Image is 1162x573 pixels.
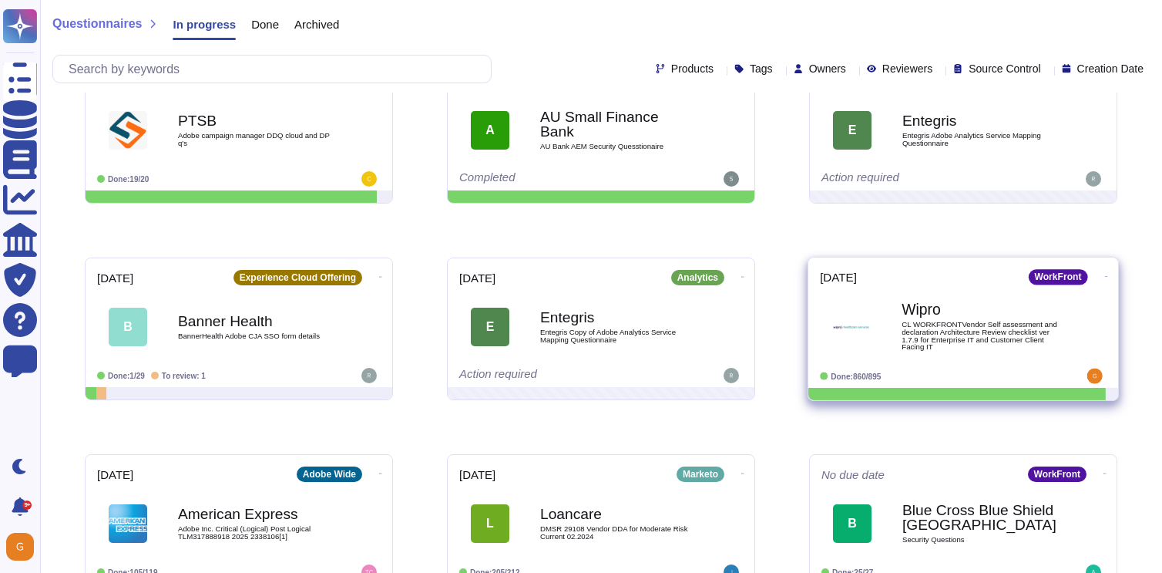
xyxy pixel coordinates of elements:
span: Adobe Inc. Critical (Logical) Post Logical TLM317888918 2025 2338106[1] [178,525,332,540]
div: Experience Cloud Offering [233,270,362,285]
span: Entegris Copy of Adobe Analytics Service Mapping Questionnaire [540,329,694,343]
span: Done: 19/20 [108,175,149,184]
img: user [361,368,377,383]
span: Security Questions [902,536,1056,544]
img: user [361,171,377,187]
img: user [724,368,739,383]
b: PTSB [178,113,332,128]
span: Products [671,63,714,74]
span: DMSR 29108 Vendor DDA for Moderate Risk Current 02.2024 [540,525,694,540]
span: Questionnaires [52,18,142,30]
img: user [6,533,34,561]
span: Done [251,19,279,30]
div: A [471,111,509,150]
div: Marketo [677,467,724,482]
div: B [833,504,871,543]
img: user [1086,171,1101,187]
span: BannerHealth Adobe CJA SSO form details [178,332,332,340]
div: Action required [821,171,1010,187]
img: Logo [109,504,147,543]
div: B [109,308,147,346]
span: Done: 860/895 [831,372,881,380]
span: Adobe campaign manager DDQ cloud and DP q's [178,132,332,147]
div: Completed [459,171,648,187]
span: In progress [173,19,236,30]
div: 9+ [22,501,32,510]
b: Entegris [902,113,1056,128]
span: [DATE] [97,272,133,284]
span: To review: 1 [162,372,206,380]
button: user [3,530,45,564]
span: [DATE] [459,469,495,480]
span: Source Control [969,63,1040,74]
b: Blue Cross Blue Shield [GEOGRAPHIC_DATA] [902,503,1056,532]
span: Owners [809,63,846,74]
img: user [1087,369,1103,384]
div: Analytics [671,270,724,285]
b: Banner Health [178,314,332,329]
b: Wipro [902,302,1057,317]
span: Reviewers [882,63,932,74]
b: American Express [178,507,332,521]
span: Done: 1/29 [108,372,145,380]
span: [DATE] [97,469,133,480]
b: Loancare [540,507,694,521]
span: [DATE] [820,271,857,283]
div: Adobe Wide [297,467,362,482]
div: WorkFront [1028,269,1087,285]
b: AU Small Finance Bank [540,110,694,139]
input: Search by keywords [61,56,491,83]
span: AU Bank AEM Security Quesstionaire [540,143,694,150]
img: Logo [831,307,871,346]
div: E [471,308,509,346]
span: CL WORKFRONTVendor Self assessment and declaration Architecture Review checklist ver 1.7.9 for En... [902,321,1057,351]
div: Action required [459,368,648,383]
span: Tags [750,63,773,74]
span: Entegris Adobe Analytics Service Mapping Questionnaire [902,132,1056,147]
div: L [471,504,509,543]
div: E [833,111,871,150]
span: Creation Date [1077,63,1144,74]
img: Logo [109,111,147,150]
span: Archived [294,19,339,30]
b: Entegris [540,310,694,325]
img: user [724,171,739,187]
div: WorkFront [1028,467,1086,482]
span: [DATE] [459,272,495,284]
span: No due date [821,469,885,480]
